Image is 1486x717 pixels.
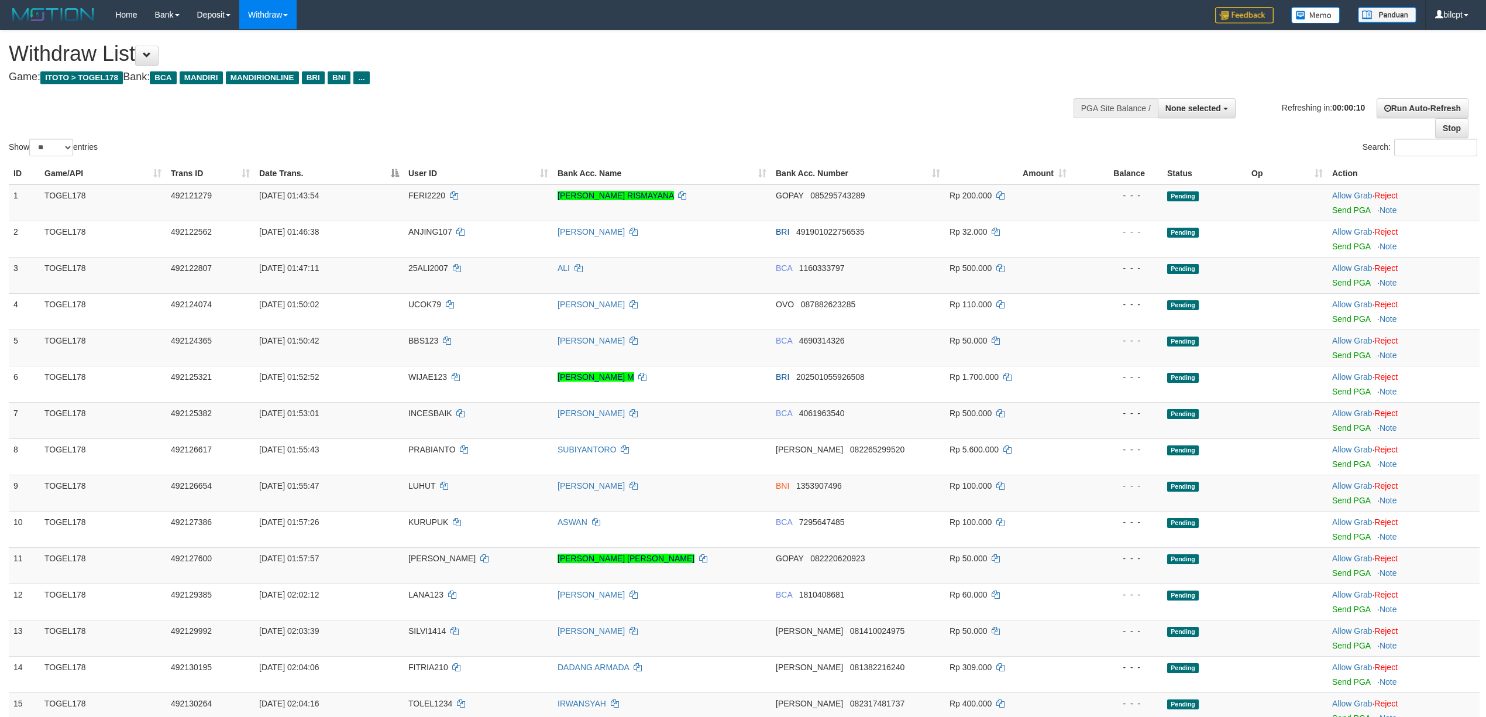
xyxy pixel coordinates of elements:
[1167,228,1199,238] span: Pending
[9,139,98,156] label: Show entries
[40,584,166,620] td: TOGEL178
[1167,699,1199,709] span: Pending
[1332,554,1372,563] a: Allow Grab
[776,409,792,418] span: BCA
[950,626,988,636] span: Rp 50.000
[1380,532,1397,541] a: Note
[1327,511,1480,547] td: ·
[40,475,166,511] td: TOGEL178
[1332,351,1370,360] a: Send PGA
[1380,605,1397,614] a: Note
[1167,300,1199,310] span: Pending
[1076,190,1158,201] div: - - -
[1327,330,1480,366] td: ·
[1162,163,1247,184] th: Status
[408,663,448,672] span: FITRIA210
[1332,409,1374,418] span: ·
[1332,699,1374,708] span: ·
[1374,517,1398,527] a: Reject
[1380,496,1397,505] a: Note
[1380,351,1397,360] a: Note
[776,300,794,309] span: OVO
[259,191,319,200] span: [DATE] 01:43:54
[9,620,40,656] td: 13
[1374,336,1398,345] a: Reject
[950,227,988,236] span: Rp 32.000
[328,71,350,84] span: BNI
[1380,568,1397,578] a: Note
[558,372,634,382] a: [PERSON_NAME] M
[9,163,40,184] th: ID
[408,590,443,599] span: LANA123
[259,227,319,236] span: [DATE] 01:46:38
[1380,677,1397,687] a: Note
[1332,445,1374,454] span: ·
[850,626,904,636] span: Copy 081410024975 to clipboard
[1332,227,1374,236] span: ·
[771,163,945,184] th: Bank Acc. Number: activate to sort column ascending
[40,71,123,84] span: ITOTO > TOGEL178
[1332,336,1374,345] span: ·
[408,445,456,454] span: PRABIANTO
[1332,568,1370,578] a: Send PGA
[1076,480,1158,492] div: - - -
[1374,263,1398,273] a: Reject
[1327,184,1480,221] td: ·
[776,626,843,636] span: [PERSON_NAME]
[950,481,992,490] span: Rp 100.000
[1374,699,1398,708] a: Reject
[776,336,792,345] span: BCA
[799,517,845,527] span: Copy 7295647485 to clipboard
[801,300,855,309] span: Copy 087882623285 to clipboard
[1332,663,1372,672] a: Allow Grab
[776,372,789,382] span: BRI
[171,191,212,200] span: 492121279
[40,656,166,692] td: TOGEL178
[40,293,166,330] td: TOGEL178
[1374,590,1398,599] a: Reject
[1167,445,1199,455] span: Pending
[171,626,212,636] span: 492129992
[1071,163,1162,184] th: Balance
[171,336,212,345] span: 492124365
[799,590,845,599] span: Copy 1810408681 to clipboard
[408,481,435,490] span: LUHUT
[1332,409,1372,418] a: Allow Grab
[945,163,1071,184] th: Amount: activate to sort column ascending
[1332,423,1370,433] a: Send PGA
[9,475,40,511] td: 9
[171,699,212,708] span: 492130264
[1374,227,1398,236] a: Reject
[1167,373,1199,383] span: Pending
[1327,656,1480,692] td: ·
[1332,263,1374,273] span: ·
[1332,372,1372,382] a: Allow Grab
[1332,314,1370,324] a: Send PGA
[9,293,40,330] td: 4
[1167,264,1199,274] span: Pending
[1332,300,1372,309] a: Allow Grab
[9,366,40,402] td: 6
[1358,7,1416,23] img: panduan.png
[1327,475,1480,511] td: ·
[40,330,166,366] td: TOGEL178
[1394,139,1477,156] input: Search:
[950,409,992,418] span: Rp 500.000
[1076,226,1158,238] div: - - -
[1332,278,1370,287] a: Send PGA
[408,409,452,418] span: INCESBAIK
[1332,481,1372,490] a: Allow Grab
[408,300,441,309] span: UCOK79
[1076,407,1158,419] div: - - -
[1332,626,1374,636] span: ·
[1215,7,1274,23] img: Feedback.jpg
[558,517,587,527] a: ASWAN
[40,620,166,656] td: TOGEL178
[776,590,792,599] span: BCA
[1380,314,1397,324] a: Note
[40,163,166,184] th: Game/API: activate to sort column ascending
[1374,445,1398,454] a: Reject
[171,300,212,309] span: 492124074
[850,699,904,708] span: Copy 082317481737 to clipboard
[950,336,988,345] span: Rp 50.000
